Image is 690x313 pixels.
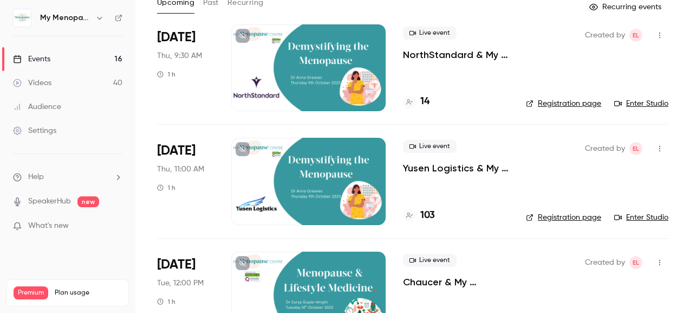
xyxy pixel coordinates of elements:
[585,29,625,42] span: Created by
[585,142,625,155] span: Created by
[109,221,122,231] iframe: Noticeable Trigger
[403,140,457,153] span: Live event
[633,256,639,269] span: EL
[526,212,601,223] a: Registration page
[403,27,457,40] span: Live event
[157,183,175,192] div: 1 h
[629,142,642,155] span: Emma Lambourne
[28,196,71,207] a: SpeakerHub
[403,208,435,223] a: 103
[157,50,202,61] span: Thu, 9:30 AM
[614,98,668,109] a: Enter Studio
[13,78,51,88] div: Videos
[157,142,196,159] span: [DATE]
[629,29,642,42] span: Emma Lambourne
[585,256,625,269] span: Created by
[403,48,509,61] a: NorthStandard & My Menopause Centre presents "Demystifying the Menopause"
[629,256,642,269] span: Emma Lambourne
[403,94,429,109] a: 14
[13,125,56,136] div: Settings
[420,94,429,109] h4: 14
[157,138,214,225] div: Oct 9 Thu, 11:00 AM (Europe/London)
[28,220,69,232] span: What's new
[157,278,204,289] span: Tue, 12:00 PM
[13,101,61,112] div: Audience
[55,289,122,297] span: Plan usage
[157,297,175,306] div: 1 h
[14,9,31,27] img: My Menopause Centre
[403,254,457,267] span: Live event
[157,164,204,175] span: Thu, 11:00 AM
[403,162,509,175] a: Yusen Logistics & My Menopause Centre, presents "Demystifying the Menopause"
[614,212,668,223] a: Enter Studio
[420,208,435,223] h4: 103
[157,24,214,111] div: Oct 9 Thu, 9:30 AM (Europe/London)
[14,286,48,299] span: Premium
[157,29,196,46] span: [DATE]
[77,196,99,207] span: new
[13,54,50,65] div: Events
[526,98,601,109] a: Registration page
[157,256,196,273] span: [DATE]
[633,142,639,155] span: EL
[157,70,175,79] div: 1 h
[13,171,122,183] li: help-dropdown-opener
[40,12,91,23] h6: My Menopause Centre
[633,29,639,42] span: EL
[403,276,509,289] a: Chaucer & My Menopause Centre presents, "Menopause & Lifestyle Medicine"
[28,171,44,183] span: Help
